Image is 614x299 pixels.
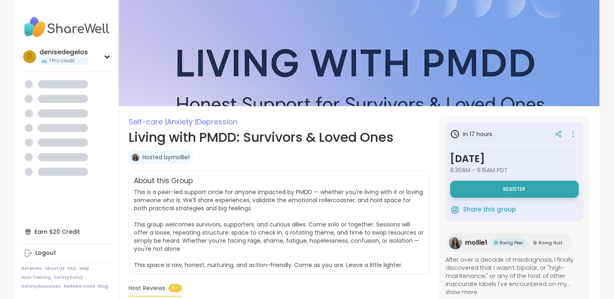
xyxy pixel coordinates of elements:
[39,48,88,57] div: denisedegelos
[450,166,579,174] span: 8:30AM - 9:15AM PDT
[134,176,193,186] h2: About this Group
[22,246,112,261] a: Logout
[35,249,56,257] div: Logout
[80,266,89,271] a: Help
[446,288,583,296] span: show more
[533,241,537,245] img: Rising Host
[539,240,562,246] span: Rising Host
[449,236,462,249] img: mollie1
[500,240,523,246] span: Rising Peer
[450,181,579,198] button: Register
[49,58,75,64] span: 1 Pro credit
[22,224,112,239] div: Earn $20 Credit
[450,205,460,214] img: ShareWell Logomark
[54,275,83,280] a: Safety Policy
[446,256,583,288] span: After over a decade of misdiagnosis, I finally discovered that I wasn’t bipolar, or "high-mainten...
[134,188,424,269] span: This is a peer-led support circle for anyone impacted by PMDD — whether you're living with it or ...
[68,266,76,271] a: FAQ
[503,186,525,192] span: Register
[463,205,516,214] span: Share this group
[98,284,108,289] a: Blog
[22,13,112,41] img: ShareWell Nav Logo
[129,128,429,147] h1: Living with PMDD: Survivors & Loved Ones
[450,152,579,166] h3: [DATE]
[168,284,182,292] span: 5+
[142,153,190,161] a: Hosted bymollie1
[446,233,572,252] a: mollie1mollie1Rising PeerRising PeerRising HostRising Host
[197,117,237,127] span: Depression
[129,284,165,293] span: Host Reviews
[22,266,42,271] a: Referrals
[22,284,60,289] a: Safety Resources
[64,284,95,289] a: Redeem Code
[22,275,51,280] a: Host Training
[45,266,65,271] a: About Us
[129,117,167,127] span: Self-care |
[450,129,492,139] h3: in 17 hours
[450,201,516,218] button: Share this group
[167,117,197,127] span: Anxiety |
[27,51,32,62] span: d
[131,153,140,161] img: mollie1
[465,238,487,248] span: mollie1
[494,241,498,245] img: Rising Peer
